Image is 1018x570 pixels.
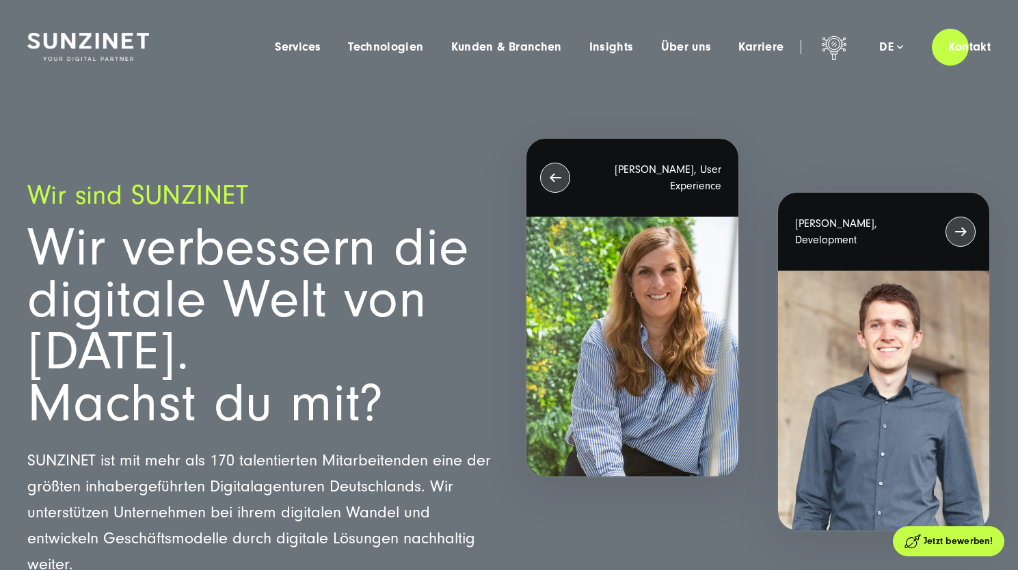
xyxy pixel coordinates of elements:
a: Über uns [661,40,712,54]
img: SUNZINET Full Service Digital Agentur [27,33,149,62]
a: Kontakt [932,27,1007,66]
button: [PERSON_NAME], User Experience SandraL_1300x1300-1 [525,137,739,478]
a: Jetzt bewerben! [893,526,1004,556]
div: [PERSON_NAME], User Experience [526,139,738,217]
div: de [879,40,903,54]
a: Kunden & Branchen [451,40,562,54]
a: Services [275,40,321,54]
img: christopher_1300x1300_grau [778,271,989,530]
button: [PERSON_NAME], Development christopher_1300x1300_grau [777,191,991,532]
p: [PERSON_NAME], Development [795,215,921,248]
h1: Wir verbessern die digitale Welt von [DATE]. Machst du mit? [27,222,493,430]
a: Technologien [348,40,423,54]
img: SandraL_1300x1300-1 [526,217,738,476]
a: Karriere [738,40,783,54]
a: Insights [589,40,634,54]
span: Wir sind SUNZINET [27,180,249,211]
